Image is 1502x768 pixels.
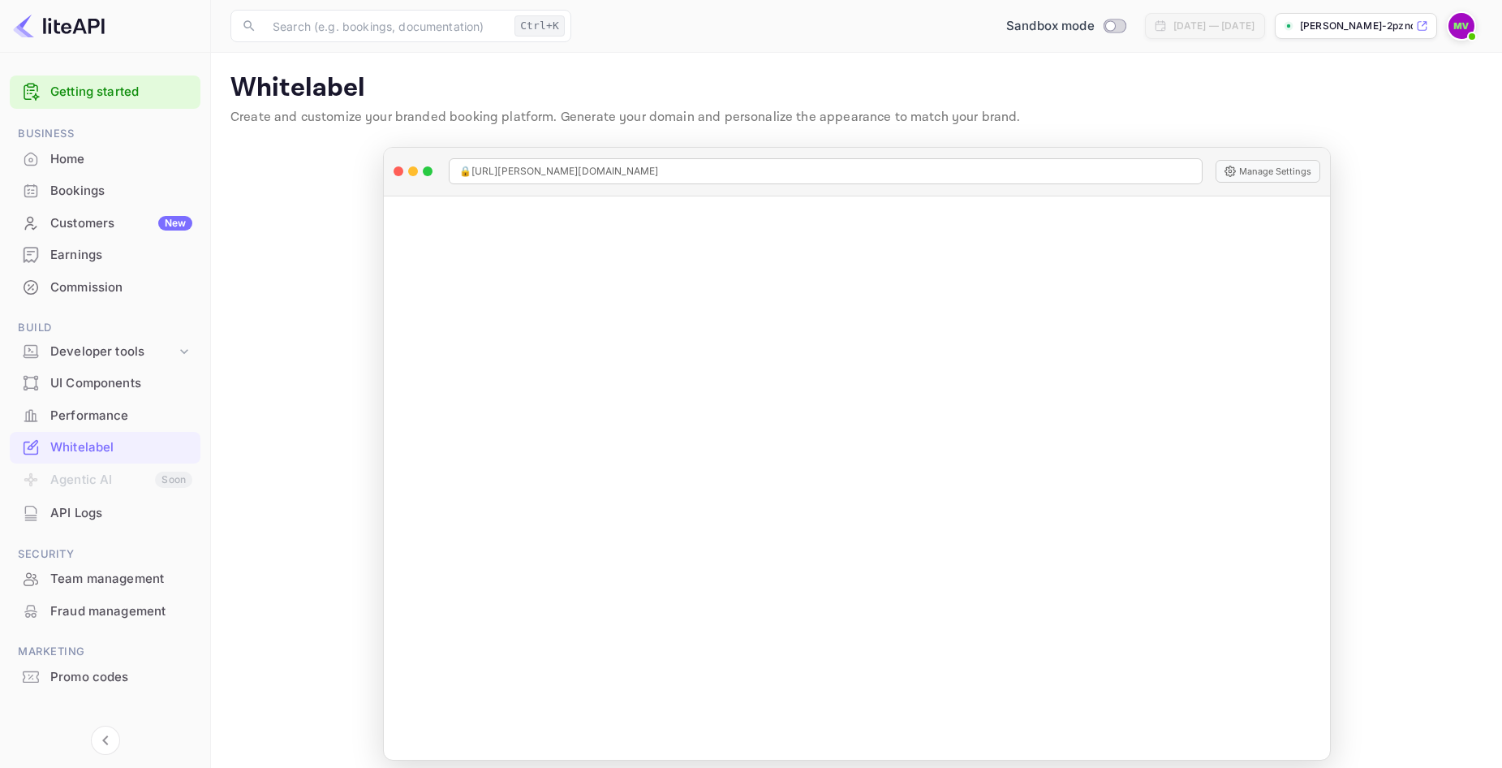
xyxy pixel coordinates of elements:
[1006,17,1095,36] span: Sandbox mode
[50,668,192,687] div: Promo codes
[13,13,105,39] img: LiteAPI logo
[10,662,200,692] a: Promo codes
[50,214,192,233] div: Customers
[50,182,192,201] div: Bookings
[50,278,192,297] div: Commission
[10,175,200,207] div: Bookings
[459,164,659,179] span: 🔒 [URL][PERSON_NAME][DOMAIN_NAME]
[263,10,508,42] input: Search (e.g. bookings, documentation)
[50,438,192,457] div: Whitelabel
[10,432,200,464] div: Whitelabel
[50,343,176,361] div: Developer tools
[10,563,200,593] a: Team management
[10,208,200,239] div: CustomersNew
[1216,160,1320,183] button: Manage Settings
[10,319,200,337] span: Build
[50,83,192,101] a: Getting started
[10,76,200,109] div: Getting started
[10,239,200,270] a: Earnings
[50,246,192,265] div: Earnings
[10,239,200,271] div: Earnings
[10,144,200,174] a: Home
[10,125,200,143] span: Business
[10,144,200,175] div: Home
[10,272,200,302] a: Commission
[91,726,120,755] button: Collapse navigation
[10,400,200,430] a: Performance
[1300,19,1413,33] p: [PERSON_NAME]-2pznq.nui...
[50,374,192,393] div: UI Components
[10,432,200,462] a: Whitelabel
[10,498,200,529] div: API Logs
[50,570,192,589] div: Team management
[1448,13,1474,39] img: Michael Vogt
[10,596,200,628] div: Fraud management
[10,368,200,398] a: UI Components
[10,400,200,432] div: Performance
[1000,17,1132,36] div: Switch to Production mode
[10,368,200,399] div: UI Components
[230,108,1483,127] p: Create and customize your branded booking platform. Generate your domain and personalize the appe...
[10,272,200,304] div: Commission
[10,498,200,528] a: API Logs
[50,504,192,523] div: API Logs
[230,72,1483,105] p: Whitelabel
[10,643,200,661] span: Marketing
[10,563,200,595] div: Team management
[10,338,200,366] div: Developer tools
[1173,19,1255,33] div: [DATE] — [DATE]
[10,596,200,626] a: Fraud management
[10,175,200,205] a: Bookings
[10,208,200,238] a: CustomersNew
[50,150,192,169] div: Home
[50,407,192,425] div: Performance
[50,602,192,621] div: Fraud management
[158,216,192,231] div: New
[10,662,200,693] div: Promo codes
[514,15,565,37] div: Ctrl+K
[10,546,200,563] span: Security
